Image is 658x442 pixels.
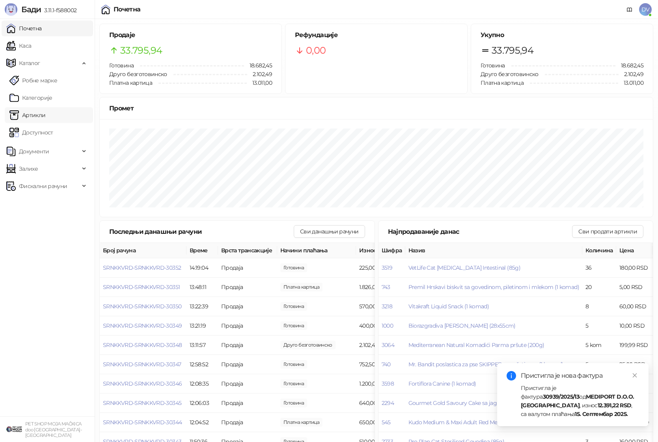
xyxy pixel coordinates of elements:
[408,380,476,387] span: Fortiflora Canine (1 komad)
[408,361,563,368] span: Mr. Bandit poslastica za pse SKIPPER sa pačetinom (1 komad)
[9,107,46,123] a: ArtikliАртикли
[408,303,489,310] button: Vitakraft Liquid Snack (1 komad)
[19,178,67,194] span: Фискални рачуни
[244,61,272,70] span: 18.682,45
[294,225,365,238] button: Сви данашњи рачуни
[481,71,539,78] span: Друго безготовинско
[356,258,415,278] td: 225,00 RSD
[103,303,181,310] span: SRNKKVRD-SRNKKVRD-30350
[109,30,272,40] h5: Продаје
[405,243,582,258] th: Назив
[616,316,653,336] td: 10,00 RSD
[247,70,272,78] span: 2.102,49
[630,371,639,380] a: Close
[280,418,322,427] span: 650,00
[408,399,566,407] button: Gourmet Gold Savoury Cake sa jagnjetinom i boranijom (85 g)
[280,399,307,407] span: 1.000,00
[356,297,415,316] td: 570,00 RSD
[408,341,544,349] button: Mediterranean Natural Komadići Parma pršute (200g)
[103,380,182,387] span: SRNKKVRD-SRNKKVRD-30346
[280,341,336,349] span: 2.102,49
[382,283,390,291] button: 743
[186,297,218,316] td: 13:22:39
[295,30,458,40] h5: Рефундације
[618,78,643,87] span: 13.011,00
[615,61,643,70] span: 18.682,45
[280,263,307,272] span: 225,00
[356,278,415,297] td: 1.826,00 RSD
[186,316,218,336] td: 13:21:19
[6,38,31,54] a: Каса
[507,371,516,380] span: info-circle
[109,79,152,86] span: Платна картица
[103,283,180,291] button: SRNKKVRD-SRNKKVRD-30351
[382,399,394,407] button: 2294
[9,125,53,140] a: Доступност
[109,227,294,237] div: Последњи данашњи рачуни
[19,144,49,159] span: Документи
[632,373,637,378] span: close
[408,419,563,426] button: Kudo Medium & Maxi Adult Red Meat & Vegetables (Na meru)
[382,322,393,329] button: 1000
[382,341,394,349] button: 3064
[218,336,277,355] td: Продаја
[218,243,277,258] th: Врста трансакције
[408,283,579,291] button: Premil Hrskavi biskvit sa govedinom, piletinom i mlekom (1 komad)
[616,336,653,355] td: 199,99 RSD
[582,258,616,278] td: 36
[41,7,76,14] span: 3.11.1-f588002
[186,243,218,258] th: Време
[280,360,307,369] span: 2.000,00
[382,264,392,271] button: 3519
[218,316,277,336] td: Продаја
[356,355,415,374] td: 752,50 RSD
[639,3,652,16] span: DV
[280,302,307,311] span: 570,00
[186,355,218,374] td: 12:58:52
[280,379,307,388] span: 1.500,00
[247,78,272,87] span: 13.011,00
[6,21,42,36] a: Почетна
[103,419,182,426] button: SRNKKVRD-SRNKKVRD-30344
[5,3,17,16] img: Logo
[382,361,391,368] button: 740
[103,361,181,368] button: SRNKKVRD-SRNKKVRD-30347
[21,5,41,14] span: Бади
[356,243,415,258] th: Износ
[100,243,186,258] th: Број рачуна
[378,243,405,258] th: Шифра
[103,322,182,329] button: SRNKKVRD-SRNKKVRD-30349
[9,90,52,106] a: Категорије
[120,43,162,58] span: 33.795,94
[19,161,38,177] span: Залихе
[186,413,218,432] td: 12:04:52
[218,413,277,432] td: Продаја
[218,355,277,374] td: Продаја
[382,303,392,310] button: 3218
[408,264,520,271] span: VetLife Cat [MEDICAL_DATA] Intestinal (85g)
[25,421,82,438] small: PET SHOP MOJA MAČKICA doo [GEOGRAPHIC_DATA]-[GEOGRAPHIC_DATA]
[382,380,394,387] button: 3598
[103,264,181,271] button: SRNKKVRD-SRNKKVRD-30352
[575,410,628,418] strong: 15. Септембар 2025.
[616,297,653,316] td: 60,00 RSD
[582,278,616,297] td: 20
[543,393,580,400] strong: 30939/2025/13
[186,336,218,355] td: 13:11:57
[356,316,415,336] td: 400,00 RSD
[382,419,391,426] button: 545
[103,341,182,349] button: SRNKKVRD-SRNKKVRD-30348
[9,73,57,88] a: Робне марке
[481,62,505,69] span: Готовина
[582,355,616,374] td: 5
